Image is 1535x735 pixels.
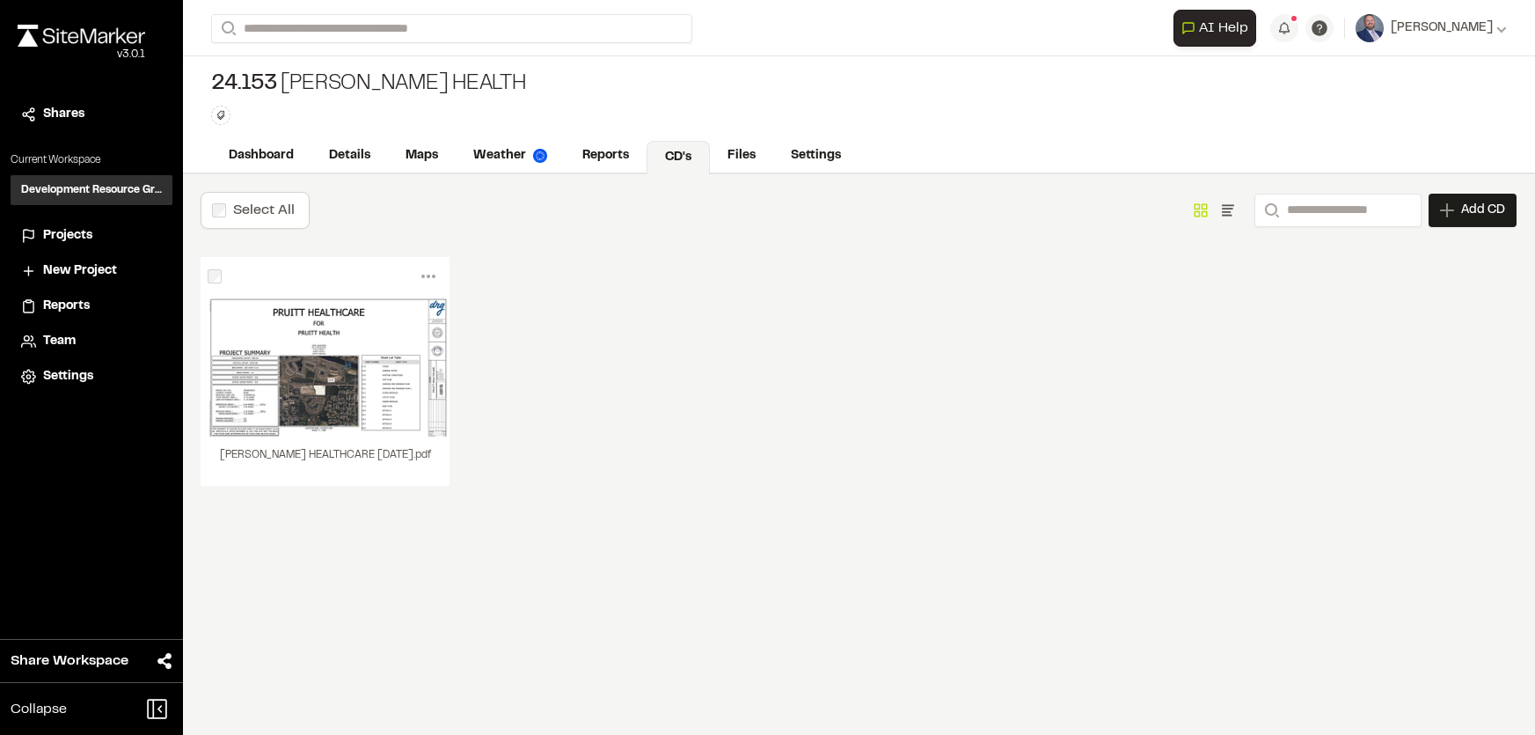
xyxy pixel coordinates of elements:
[1356,14,1384,42] img: User
[211,70,277,99] span: 24.153
[211,14,243,43] button: Search
[43,105,84,124] span: Shares
[1173,10,1263,47] div: Open AI Assistant
[21,182,162,198] h3: Development Resource Group
[21,226,162,246] a: Projects
[18,25,145,47] img: rebrand.png
[201,437,450,486] div: [PERSON_NAME] HEALTHCARE [DATE].pdf
[233,204,295,217] label: Select All
[43,367,93,386] span: Settings
[565,139,647,173] a: Reports
[43,332,76,351] span: Team
[21,105,162,124] a: Shares
[211,106,230,125] button: Edit Tags
[43,261,117,281] span: New Project
[211,139,311,173] a: Dashboard
[1199,18,1248,39] span: AI Help
[21,367,162,386] a: Settings
[11,650,128,672] span: Share Workspace
[388,139,456,173] a: Maps
[311,139,388,173] a: Details
[43,226,92,246] span: Projects
[647,141,710,174] a: CD's
[11,152,172,168] p: Current Workspace
[43,297,90,316] span: Reports
[456,139,565,173] a: Weather
[18,47,145,62] div: Oh geez...please don't...
[1391,18,1493,38] span: [PERSON_NAME]
[21,261,162,281] a: New Project
[1173,10,1256,47] button: Open AI Assistant
[710,139,773,173] a: Files
[21,332,162,351] a: Team
[773,139,859,173] a: Settings
[1356,14,1507,42] button: [PERSON_NAME]
[211,70,526,99] div: [PERSON_NAME] Health
[21,297,162,316] a: Reports
[1461,202,1505,219] span: Add CD
[533,149,547,163] img: precipai.png
[1254,194,1286,227] button: Search
[11,699,67,720] span: Collapse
